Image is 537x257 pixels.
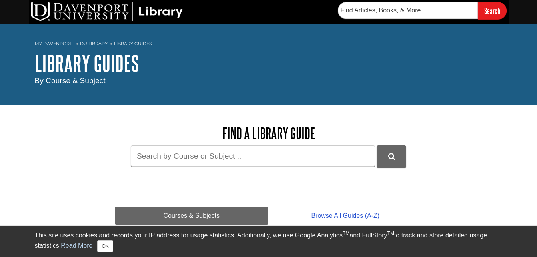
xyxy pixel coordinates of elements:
[97,240,113,252] button: Close
[388,153,395,160] i: Search Library Guides
[80,41,108,46] a: DU Library
[35,75,503,87] div: By Course & Subject
[268,207,422,225] a: Browse All Guides (A-Z)
[35,38,503,51] nav: breadcrumb
[35,51,503,75] h1: Library Guides
[31,2,183,21] img: DU Library
[61,242,92,249] a: Read More
[131,145,375,167] input: Search by Course or Subject...
[478,2,507,19] input: Search
[387,231,394,236] sup: TM
[338,2,478,19] input: Find Articles, Books, & More...
[338,2,507,19] form: Searches DU Library's articles, books, and more
[377,145,406,167] button: DU Library Guides Search
[343,231,349,236] sup: TM
[35,231,503,252] div: This site uses cookies and records your IP address for usage statistics. Additionally, we use Goo...
[114,41,152,46] a: Library Guides
[115,207,269,225] a: Courses & Subjects
[35,40,72,47] a: My Davenport
[115,125,423,141] h2: Find a Library Guide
